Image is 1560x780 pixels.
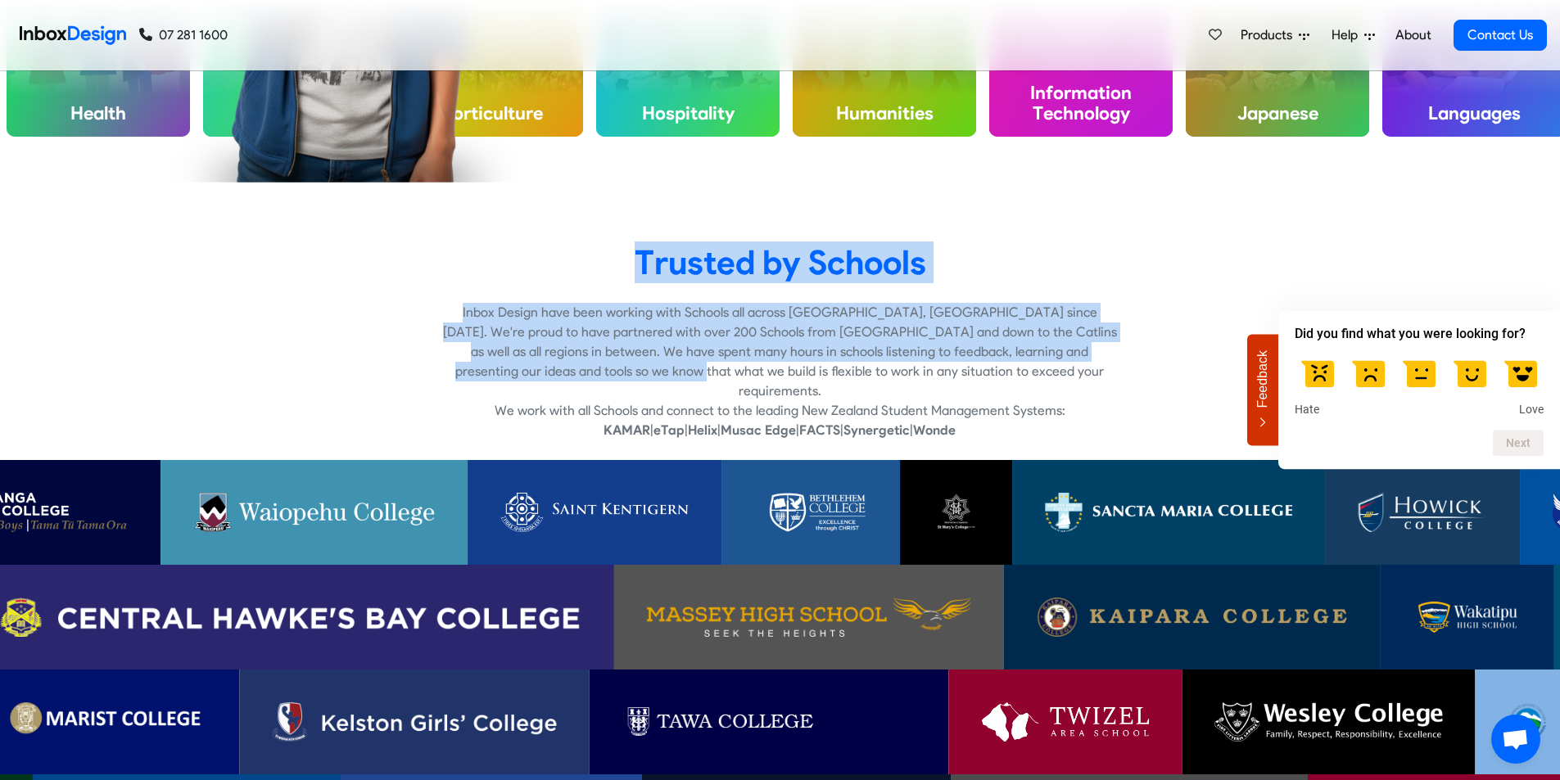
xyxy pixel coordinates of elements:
span: Feedback [1255,350,1270,408]
img: Saint Kentigern College [500,493,689,532]
img: Massey High School [646,597,971,637]
h4: Hospitality [596,89,780,137]
img: Kelston Girls’ College [272,702,556,742]
strong: KAMAR [604,422,650,438]
img: Marist College [10,702,206,742]
a: 07 281 1600 [139,25,228,45]
a: About [1390,19,1436,52]
div: Open chat [1491,715,1540,764]
img: Bethlehem College [754,493,867,532]
strong: eTap [653,422,685,438]
a: Contact Us [1454,20,1547,51]
strong: FACTS [799,422,840,438]
div: Did you find what you were looking for? Select an option from 1 to 5, with 1 being Hate and 5 bei... [1295,350,1544,417]
img: Westland High School [1508,702,1548,742]
p: We work with all Schools and connect to the leading New Zealand Student Management Systems: [443,401,1117,421]
h2: Did you find what you were looking for? Select an option from 1 to 5, with 1 being Hate and 5 bei... [1295,324,1544,344]
img: Wakatipu High School [1413,597,1522,637]
img: St Mary’s College (Wellington) [933,493,979,532]
h4: Japanese [1186,89,1369,137]
p: Inbox Design have been working with Schools all across [GEOGRAPHIC_DATA], [GEOGRAPHIC_DATA] since... [443,303,1117,401]
p: | | | | | | [443,421,1117,440]
span: Hate [1295,403,1319,417]
a: Products [1234,19,1316,52]
strong: Synergetic [843,422,910,438]
strong: Helix [688,422,717,438]
strong: Musac Edge [721,422,796,438]
button: Feedback - Hide survey [1247,334,1278,445]
div: Did you find what you were looking for? Select an option from 1 to 5, with 1 being Hate and 5 bei... [1278,311,1560,470]
heading: Trusted by Schools [269,241,1292,283]
img: Kaipara College [1037,597,1348,637]
span: Help [1332,25,1364,45]
button: Next question [1493,430,1544,456]
span: Love [1519,403,1544,417]
h4: Information Technology [989,69,1173,137]
span: Products [1241,25,1299,45]
h4: Humanities [793,89,976,137]
img: Howick College [1358,493,1487,532]
img: Wesley College [1215,702,1443,742]
img: Twizel Area School [981,702,1149,742]
strong: Wonde [913,422,956,438]
img: Tawa College [622,702,916,742]
a: Help [1325,19,1381,52]
img: Waiopehu College [193,493,435,532]
img: Sancta Maria College [1045,493,1292,532]
h4: Health [7,89,190,137]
